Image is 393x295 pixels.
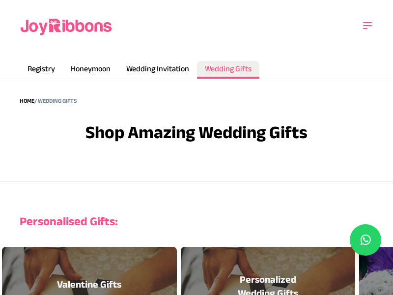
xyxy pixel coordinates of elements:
[34,97,77,105] div: / Wedding Gifts
[20,61,63,79] a: Registry
[63,61,118,79] a: Honeymoon
[85,122,308,142] h3: Shop amazing wedding gifts
[20,213,373,229] h3: Personalised Gifts:
[28,64,55,73] span: Registry
[205,64,252,73] span: Wedding Gifts
[20,97,34,104] a: Home
[71,64,111,73] span: Honeymoon
[197,61,259,79] a: Wedding Gifts
[57,277,121,291] h3: Valentine Gifts
[118,61,197,79] a: Wedding Invitation
[126,64,189,73] span: Wedding Invitation
[20,10,114,41] img: joyribbons logo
